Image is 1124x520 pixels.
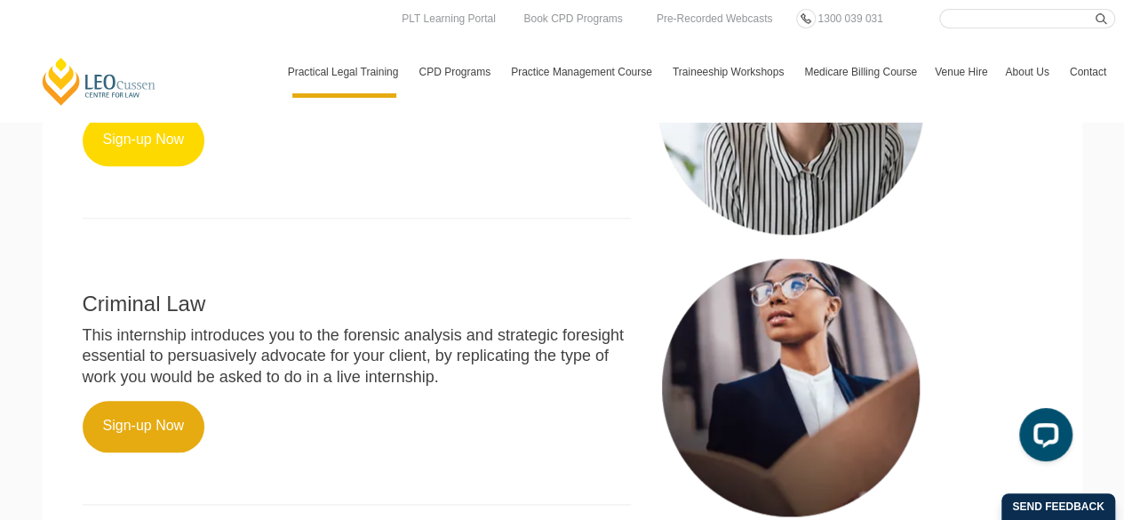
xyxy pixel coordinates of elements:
[1005,401,1080,476] iframe: LiveChat chat widget
[926,46,996,98] a: Venue Hire
[813,9,887,28] a: 1300 039 031
[817,12,882,25] span: 1300 039 031
[397,9,500,28] a: PLT Learning Portal
[664,46,795,98] a: Traineeship Workshops
[83,401,205,452] a: Sign-up Now
[795,46,926,98] a: Medicare Billing Course
[996,46,1060,98] a: About Us
[83,325,631,388] p: This internship introduces you to the forensic analysis and strategic foresight essential to pers...
[502,46,664,98] a: Practice Management Course
[652,9,777,28] a: Pre-Recorded Webcasts
[519,9,626,28] a: Book CPD Programs
[1061,46,1115,98] a: Contact
[83,292,631,316] h2: Criminal Law
[83,115,205,166] a: Sign-up Now
[279,46,411,98] a: Practical Legal Training
[40,56,158,107] a: [PERSON_NAME] Centre for Law
[410,46,502,98] a: CPD Programs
